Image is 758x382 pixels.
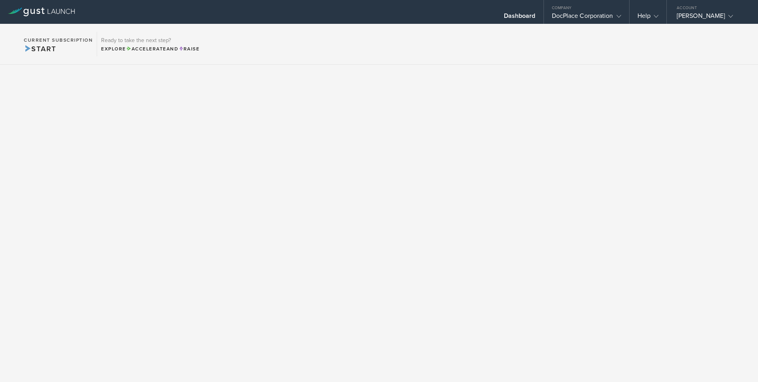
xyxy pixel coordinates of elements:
[24,44,56,53] span: Start
[101,38,199,43] h3: Ready to take the next step?
[126,46,179,52] span: and
[24,38,93,42] h2: Current Subscription
[637,12,658,24] div: Help
[97,32,203,56] div: Ready to take the next step?ExploreAccelerateandRaise
[101,45,199,52] div: Explore
[126,46,167,52] span: Accelerate
[677,12,744,24] div: [PERSON_NAME]
[552,12,621,24] div: DocPlace Corporation
[718,344,758,382] iframe: Chat Widget
[504,12,536,24] div: Dashboard
[178,46,199,52] span: Raise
